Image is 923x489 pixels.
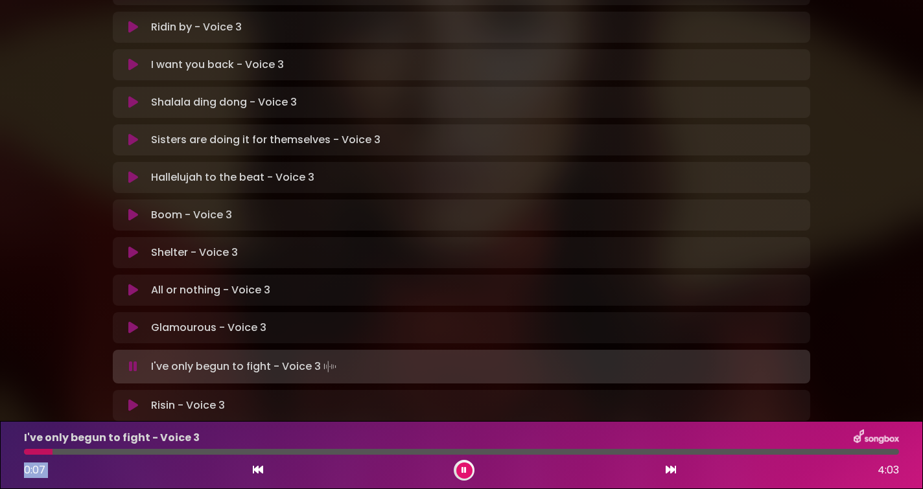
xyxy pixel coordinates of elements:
[151,57,284,73] p: I want you back - Voice 3
[151,19,242,35] p: Ridin by - Voice 3
[151,245,238,260] p: Shelter - Voice 3
[24,462,45,477] span: 0:07
[854,429,899,446] img: songbox-logo-white.png
[151,132,380,148] p: Sisters are doing it for themselves - Voice 3
[151,170,314,185] p: Hallelujah to the beat - Voice 3
[878,462,899,478] span: 4:03
[151,358,339,376] p: I've only begun to fight - Voice 3
[151,398,225,413] p: Risin - Voice 3
[151,207,232,223] p: Boom - Voice 3
[321,358,339,376] img: waveform4.gif
[151,320,266,335] p: Glamourous - Voice 3
[24,430,200,446] p: I've only begun to fight - Voice 3
[151,282,270,298] p: All or nothing - Voice 3
[151,95,297,110] p: Shalala ding dong - Voice 3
